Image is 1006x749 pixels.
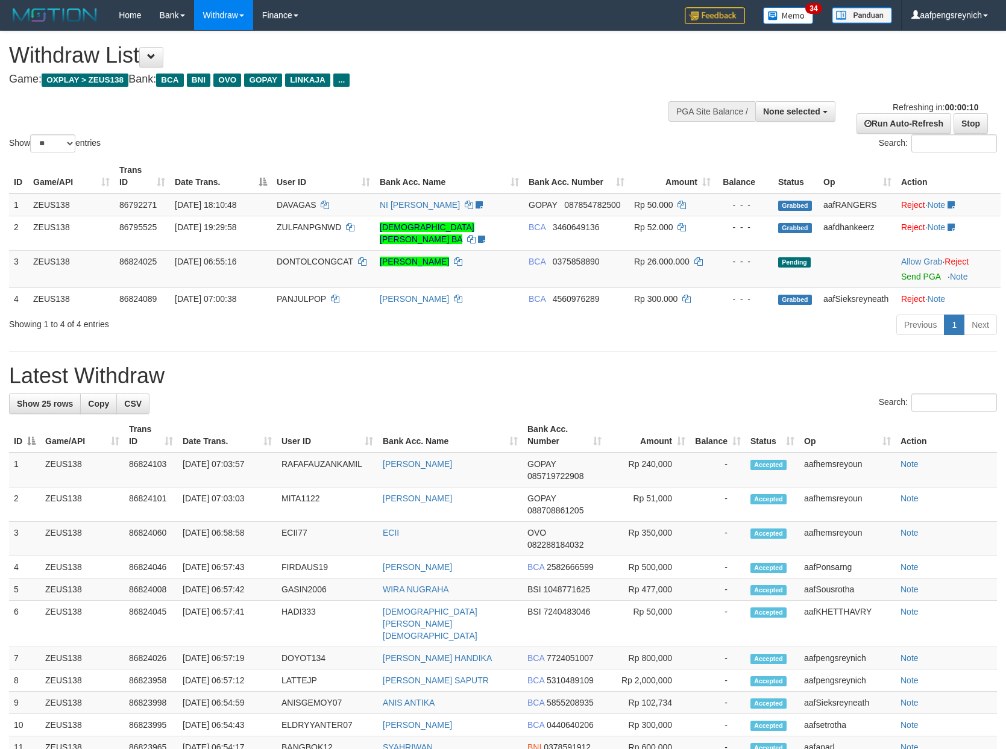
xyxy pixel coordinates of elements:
[690,601,746,647] td: -
[547,653,594,663] span: Copy 7724051007 to clipboard
[805,3,822,14] span: 34
[606,669,690,692] td: Rp 2,000,000
[124,647,178,669] td: 86824026
[901,607,919,616] a: Note
[9,487,40,522] td: 2
[383,528,399,537] a: ECII
[9,193,28,216] td: 1
[40,556,124,578] td: ZEUS138
[799,601,896,647] td: aafKHETTHAVRY
[778,223,812,233] span: Grabbed
[175,200,236,210] span: [DATE] 18:10:48
[527,459,556,469] span: GOPAY
[88,399,109,409] span: Copy
[901,528,919,537] a: Note
[213,74,241,87] span: OVO
[799,487,896,522] td: aafhemsreyoun
[529,200,557,210] span: GOPAY
[378,418,523,453] th: Bank Acc. Name: activate to sort column ascending
[668,101,755,122] div: PGA Site Balance /
[685,7,745,24] img: Feedback.jpg
[690,418,746,453] th: Balance: activate to sort column ascending
[750,494,787,504] span: Accepted
[543,607,590,616] span: Copy 7240483046 to clipboard
[527,540,583,550] span: Copy 082288184032 to clipboard
[527,494,556,503] span: GOPAY
[750,676,787,686] span: Accepted
[277,601,378,647] td: HADI333
[383,584,449,594] a: WIRA NUGRAHA
[690,647,746,669] td: -
[383,720,452,730] a: [PERSON_NAME]
[40,453,124,487] td: ZEUS138
[527,528,546,537] span: OVO
[119,257,157,266] span: 86824025
[40,692,124,714] td: ZEUS138
[383,698,435,707] a: ANIS ANTIKA
[606,692,690,714] td: Rp 102,734
[529,222,545,232] span: BCA
[277,647,378,669] td: DOYOT134
[28,193,115,216] td: ZEUS138
[119,222,157,232] span: 86795525
[750,460,787,470] span: Accepted
[911,393,997,412] input: Search:
[277,257,353,266] span: DONTOLCONGCAT
[778,201,812,211] span: Grabbed
[950,272,968,281] a: Note
[380,294,449,304] a: [PERSON_NAME]
[115,159,170,193] th: Trans ID: activate to sort column ascending
[819,287,896,310] td: aafSieksreyneath
[901,272,940,281] a: Send PGA
[178,487,277,522] td: [DATE] 07:03:03
[634,200,673,210] span: Rp 50.000
[527,506,583,515] span: Copy 088708861205 to clipboard
[799,647,896,669] td: aafpengsreynich
[277,714,378,736] td: ELDRYYANTER07
[277,222,341,232] span: ZULFANPGNWD
[9,134,101,152] label: Show entries
[527,607,541,616] span: BSI
[547,675,594,685] span: Copy 5310489109 to clipboard
[17,399,73,409] span: Show 25 rows
[277,294,326,304] span: PANJULPOP
[9,287,28,310] td: 4
[175,222,236,232] span: [DATE] 19:29:58
[893,102,978,112] span: Refreshing in:
[896,159,1001,193] th: Action
[547,562,594,572] span: Copy 2582666599 to clipboard
[80,393,117,414] a: Copy
[124,453,178,487] td: 86824103
[277,418,378,453] th: User ID: activate to sort column ascending
[720,293,769,305] div: - - -
[9,647,40,669] td: 7
[175,294,236,304] span: [DATE] 07:00:38
[124,418,178,453] th: Trans ID: activate to sort column ascending
[178,692,277,714] td: [DATE] 06:54:59
[383,494,452,503] a: [PERSON_NAME]
[763,7,814,24] img: Button%20Memo.svg
[124,714,178,736] td: 86823995
[178,714,277,736] td: [DATE] 06:54:43
[380,222,474,244] a: [DEMOGRAPHIC_DATA][PERSON_NAME] BA
[819,159,896,193] th: Op: activate to sort column ascending
[28,287,115,310] td: ZEUS138
[945,102,978,112] strong: 00:00:10
[896,216,1001,250] td: ·
[527,698,544,707] span: BCA
[944,315,964,335] a: 1
[799,669,896,692] td: aafpengsreynich
[9,522,40,556] td: 3
[28,159,115,193] th: Game/API: activate to sort column ascending
[690,487,746,522] td: -
[178,669,277,692] td: [DATE] 06:57:12
[523,418,606,453] th: Bank Acc. Number: activate to sort column ascending
[911,134,997,152] input: Search:
[799,714,896,736] td: aafsetrotha
[634,222,673,232] span: Rp 52.000
[277,453,378,487] td: RAFAFAUZANKAMIL
[9,159,28,193] th: ID
[634,257,690,266] span: Rp 26.000.000
[799,556,896,578] td: aafPonsarng
[383,675,489,685] a: [PERSON_NAME] SAPUTR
